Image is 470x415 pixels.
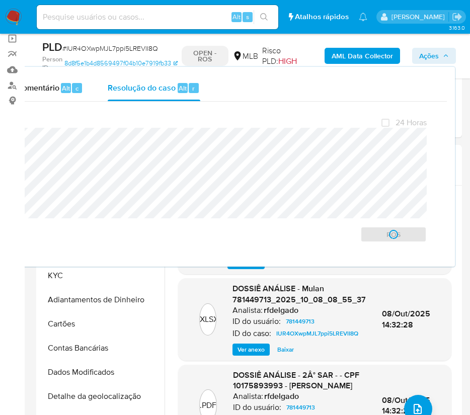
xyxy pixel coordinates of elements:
span: s [246,12,249,22]
button: Cartões [39,312,165,336]
p: joice.osilva@mercadopago.com.br [391,12,448,22]
span: DOSSIÊ ANÁLISE - Mulan 781449713_2025_10_08_08_55_37 [232,283,366,305]
span: Baixar [272,258,289,268]
span: DOSSIÊ ANÁLISE - 2Â° SAR - - CPF 10175893993 - [PERSON_NAME] [233,369,359,392]
span: Ações [419,48,439,64]
span: Alt [232,12,241,22]
span: HIGH [278,55,297,67]
span: Ver anexo [232,258,260,268]
b: PLD [42,39,62,55]
button: Baixar [272,344,299,356]
input: 24 Horas [381,119,389,127]
span: # IUR4OXwpMJL7ppi5LREVlI8Q [62,43,158,53]
span: Atalhos rápidos [295,12,349,22]
p: Analista: [233,391,263,401]
span: Alt [179,84,187,93]
span: 3.163.0 [449,24,465,32]
h6: rfdelgado [264,391,299,401]
a: 781449713 [282,315,319,327]
b: Person ID [42,55,62,72]
p: .XLSX [198,314,218,325]
button: Dados Modificados [39,360,165,384]
a: Sair [452,12,462,22]
input: Pesquise usuários ou casos... [37,11,278,24]
a: IUR4OXwpMJL7ppi5LREVlI8Q [272,327,362,340]
span: r [192,84,195,93]
span: Resolução do caso [108,82,176,94]
p: ID do usuário: [232,316,281,326]
p: ID do caso: [232,328,271,339]
span: 781449713 [286,315,315,327]
button: KYC [39,264,165,288]
a: 8d8f5e1b4d8569497f04b10e7919fb33 [64,55,178,72]
p: ID do usuário: [233,402,281,412]
button: search-icon [254,10,274,24]
span: Risco PLD: [262,45,317,67]
span: Ver anexo [238,345,265,355]
div: MLB [232,51,258,62]
b: AML Data Collector [332,48,393,64]
button: Ações [412,48,456,64]
button: Ver anexo [232,344,270,356]
p: Analista: [232,305,263,315]
button: Adiantamentos de Dinheiro [39,288,165,312]
button: AML Data Collector [325,48,400,64]
span: Eliminar [301,258,323,268]
span: Alt [62,84,70,93]
p: .PDF [200,400,216,411]
span: IUR4OXwpMJL7ppi5LREVlI8Q [276,327,358,340]
a: Notificações [359,13,367,21]
span: c [75,84,79,93]
a: 781449713 [282,401,319,413]
span: 24 Horas [396,118,427,128]
p: OPEN - ROS [182,46,228,66]
button: Detalhe da geolocalização [39,384,165,408]
button: Contas Bancárias [39,336,165,360]
h6: rfdelgado [264,305,298,315]
span: 08/Out/2025 14:32:28 [382,308,430,330]
span: Baixar [277,345,294,355]
span: 781449713 [286,401,315,413]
